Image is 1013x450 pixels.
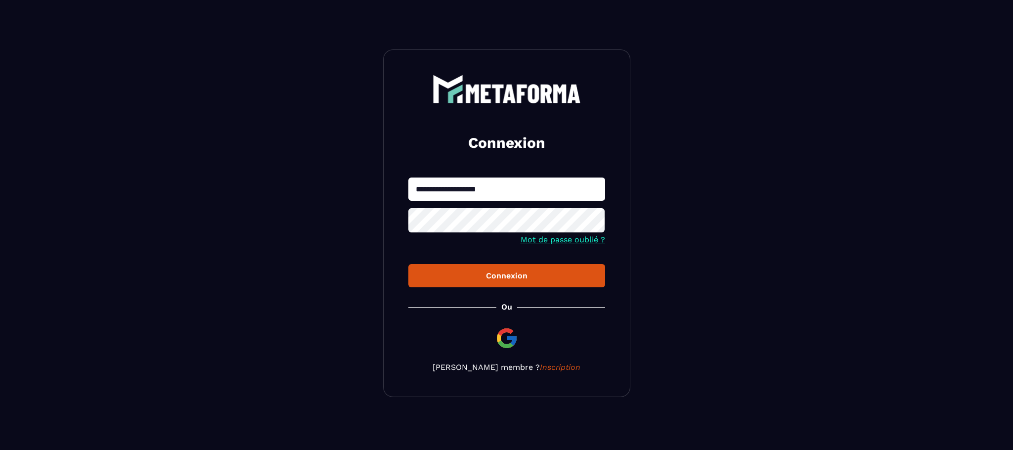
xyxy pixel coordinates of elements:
img: logo [433,75,581,103]
p: [PERSON_NAME] membre ? [408,362,605,372]
button: Connexion [408,264,605,287]
h2: Connexion [420,133,593,153]
img: google [495,326,519,350]
p: Ou [501,302,512,312]
a: Mot de passe oublié ? [521,235,605,244]
div: Connexion [416,271,597,280]
a: logo [408,75,605,103]
a: Inscription [540,362,580,372]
